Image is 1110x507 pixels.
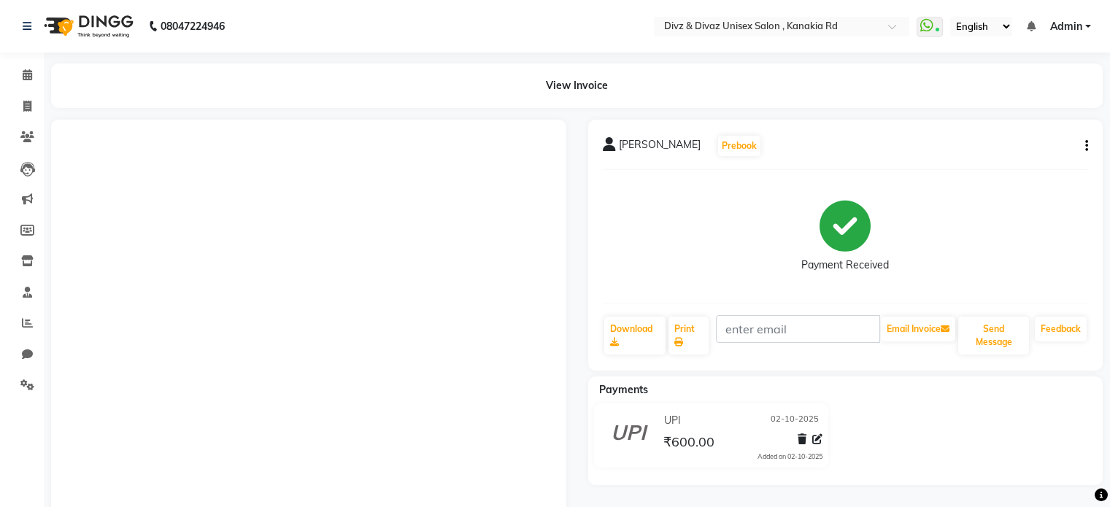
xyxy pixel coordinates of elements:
[663,433,714,454] span: ₹600.00
[718,136,760,156] button: Prebook
[664,413,681,428] span: UPI
[1050,19,1082,34] span: Admin
[771,413,819,428] span: 02-10-2025
[716,315,880,343] input: enter email
[604,317,666,355] a: Download
[668,317,709,355] a: Print
[958,317,1029,355] button: Send Message
[599,383,648,396] span: Payments
[1035,317,1087,341] a: Feedback
[758,452,822,462] div: Added on 02-10-2025
[801,258,889,273] div: Payment Received
[881,317,955,341] button: Email Invoice
[161,6,225,47] b: 08047224946
[37,6,137,47] img: logo
[619,137,701,158] span: [PERSON_NAME]
[51,63,1103,108] div: View Invoice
